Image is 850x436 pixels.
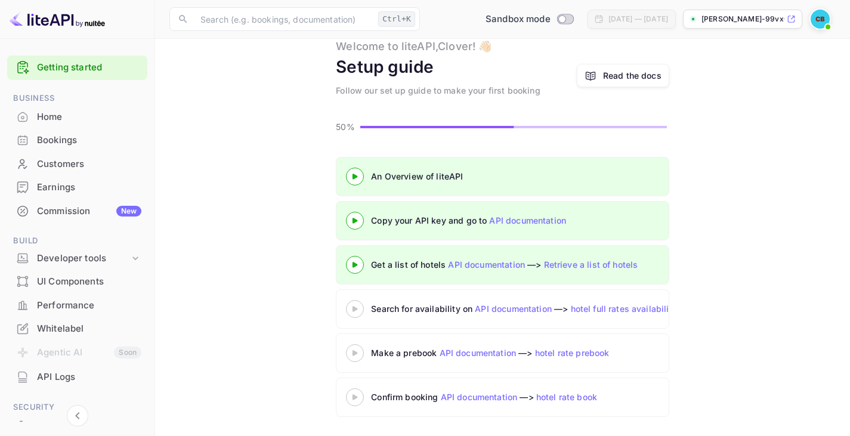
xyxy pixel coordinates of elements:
[7,270,147,293] div: UI Components
[608,14,668,24] div: [DATE] — [DATE]
[536,392,597,402] a: hotel rate book
[7,294,147,316] a: Performance
[7,106,147,128] a: Home
[371,214,669,227] div: Copy your API key and go to
[7,366,147,389] div: API Logs
[7,294,147,317] div: Performance
[448,259,525,270] a: API documentation
[193,7,373,31] input: Search (e.g. bookings, documentation)
[7,401,147,414] span: Security
[7,55,147,80] div: Getting started
[371,258,669,271] div: Get a list of hotels —>
[37,252,129,265] div: Developer tools
[378,11,415,27] div: Ctrl+K
[67,405,88,426] button: Collapse navigation
[336,54,434,79] div: Setup guide
[37,205,141,218] div: Commission
[7,106,147,129] div: Home
[371,347,669,359] div: Make a prebook —>
[37,157,141,171] div: Customers
[7,317,147,341] div: Whitelabel
[37,181,141,194] div: Earnings
[336,38,492,54] div: Welcome to liteAPI, Clover ! 👋🏻
[7,270,147,292] a: UI Components
[336,84,540,97] div: Follow our set up guide to make your first booking
[37,134,141,147] div: Bookings
[603,69,662,82] a: Read the docs
[336,120,357,133] p: 50%
[7,366,147,388] a: API Logs
[37,322,141,336] div: Whitelabel
[7,200,147,222] a: CommissionNew
[7,92,147,105] span: Business
[7,248,147,269] div: Developer tools
[577,64,669,87] a: Read the docs
[116,206,141,217] div: New
[7,153,147,176] div: Customers
[10,10,105,29] img: LiteAPI logo
[440,348,517,358] a: API documentation
[37,110,141,124] div: Home
[7,234,147,248] span: Build
[7,129,147,152] div: Bookings
[811,10,830,29] img: Clover Baker
[481,13,578,26] div: Switch to Production mode
[37,275,141,289] div: UI Components
[371,302,789,315] div: Search for availability on —>
[475,304,552,314] a: API documentation
[486,13,551,26] span: Sandbox mode
[7,176,147,198] a: Earnings
[7,176,147,199] div: Earnings
[489,215,566,225] a: API documentation
[371,391,669,403] div: Confirm booking —>
[571,304,677,314] a: hotel full rates availability
[371,170,669,183] div: An Overview of liteAPI
[37,299,141,313] div: Performance
[7,200,147,223] div: CommissionNew
[7,153,147,175] a: Customers
[7,317,147,339] a: Whitelabel
[37,370,141,384] div: API Logs
[701,14,784,24] p: [PERSON_NAME]-99vx0.nui...
[7,129,147,151] a: Bookings
[441,392,518,402] a: API documentation
[37,61,141,75] a: Getting started
[544,259,638,270] a: Retrieve a list of hotels
[535,348,610,358] a: hotel rate prebook
[37,419,141,432] div: Team management
[7,414,147,436] a: Team management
